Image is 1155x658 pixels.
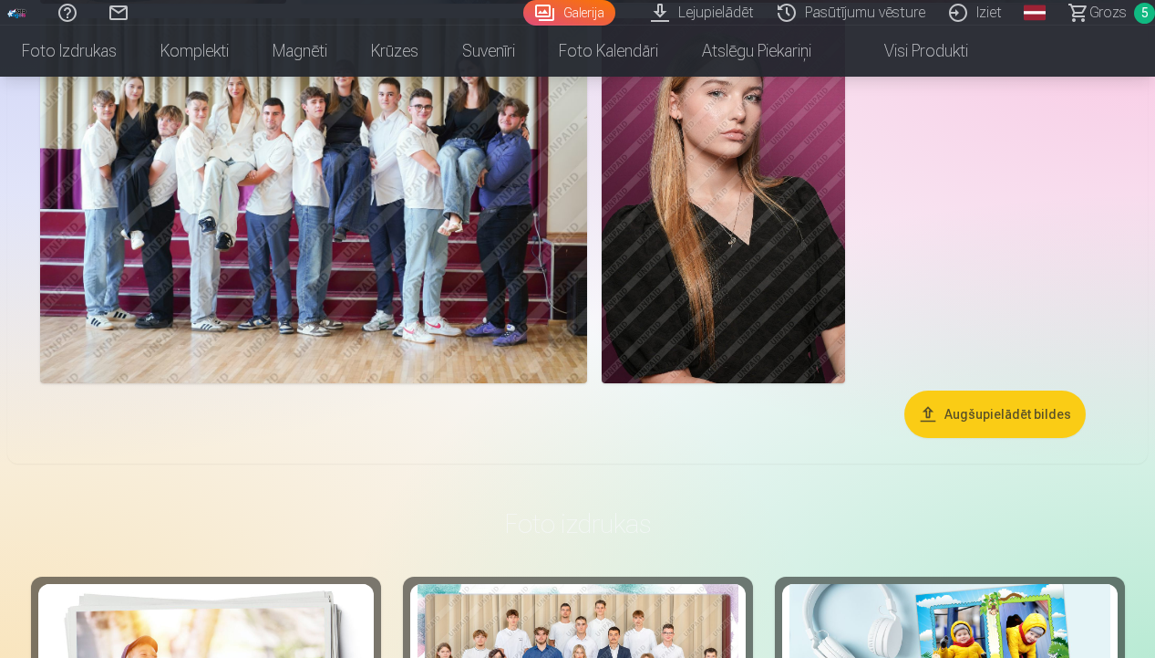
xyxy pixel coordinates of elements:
span: 5 [1134,3,1155,24]
button: Augšupielādēt bildes [904,391,1086,438]
a: Komplekti [139,26,251,77]
img: /fa1 [7,7,27,18]
h3: Foto izdrukas [46,507,1110,540]
a: Foto kalendāri [537,26,680,77]
a: Magnēti [251,26,349,77]
a: Krūzes [349,26,440,77]
a: Suvenīri [440,26,537,77]
a: Atslēgu piekariņi [680,26,833,77]
a: Visi produkti [833,26,990,77]
span: Grozs [1089,2,1127,24]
